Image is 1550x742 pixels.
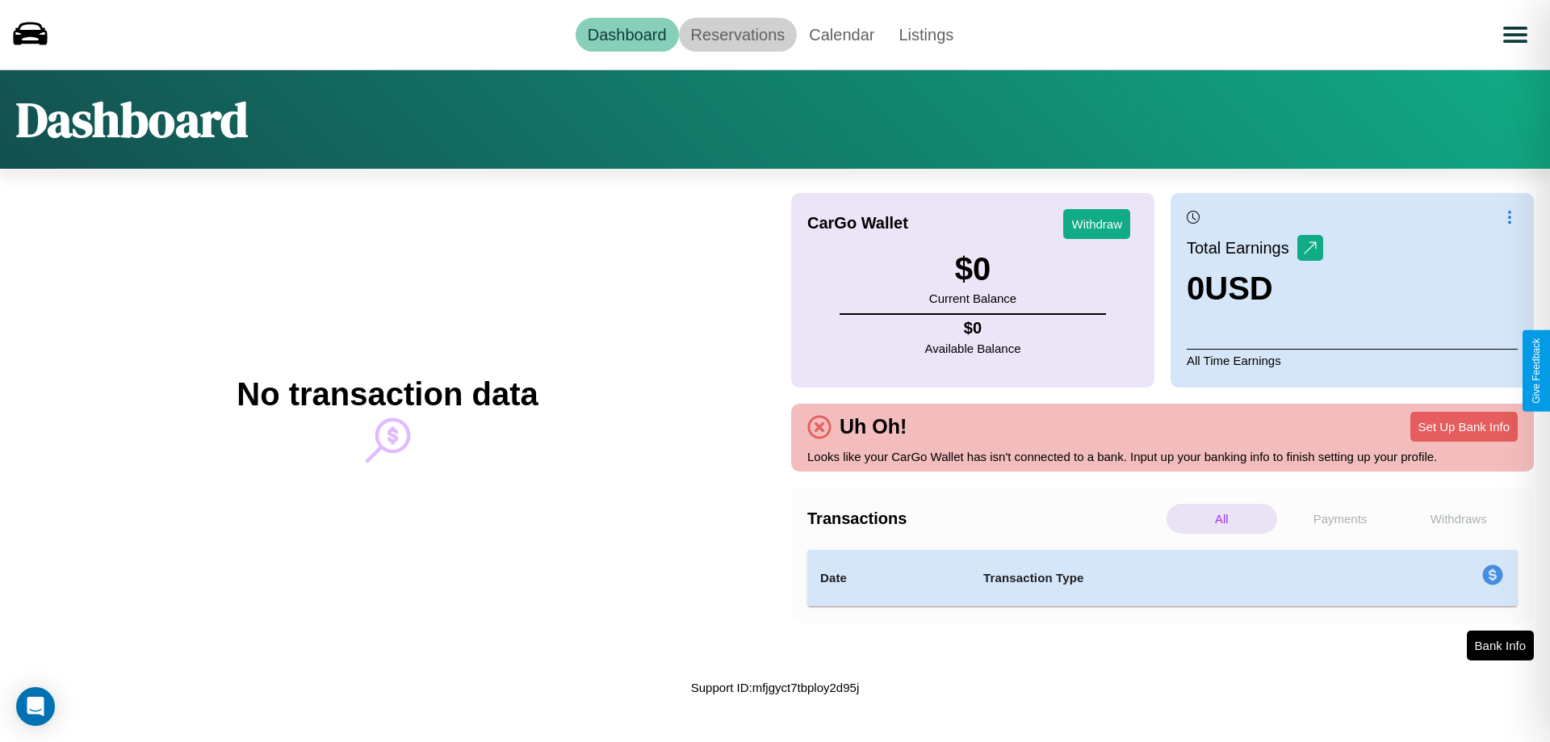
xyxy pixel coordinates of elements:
table: simple table [807,550,1518,606]
a: Dashboard [576,18,679,52]
div: Open Intercom Messenger [16,687,55,726]
p: Payments [1285,504,1396,534]
h3: $ 0 [929,251,1016,287]
p: Total Earnings [1187,233,1297,262]
h4: Transactions [807,509,1162,528]
a: Calendar [797,18,886,52]
h4: Uh Oh! [832,415,915,438]
h4: Transaction Type [983,568,1350,588]
p: All Time Earnings [1187,349,1518,371]
h1: Dashboard [16,86,248,153]
p: All [1167,504,1277,534]
p: Current Balance [929,287,1016,309]
div: Give Feedback [1531,338,1542,404]
h4: Date [820,568,957,588]
p: Support ID: mfjgyct7tbploy2d95j [691,677,859,698]
h2: No transaction data [237,376,538,413]
button: Open menu [1493,12,1538,57]
h4: CarGo Wallet [807,214,908,233]
a: Listings [886,18,966,52]
p: Withdraws [1403,504,1514,534]
button: Bank Info [1467,631,1534,660]
p: Available Balance [925,337,1021,359]
h4: $ 0 [925,319,1021,337]
button: Set Up Bank Info [1410,412,1518,442]
h3: 0 USD [1187,270,1323,307]
button: Withdraw [1063,209,1130,239]
p: Looks like your CarGo Wallet has isn't connected to a bank. Input up your banking info to finish ... [807,446,1518,467]
a: Reservations [679,18,798,52]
